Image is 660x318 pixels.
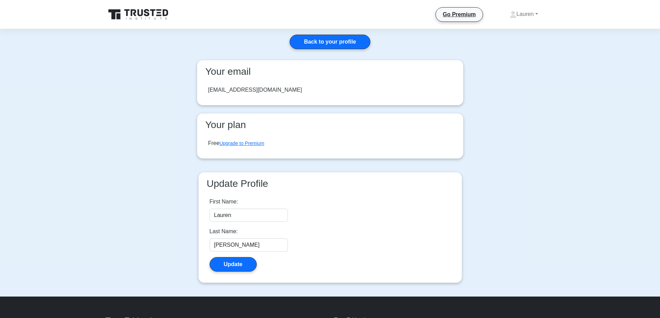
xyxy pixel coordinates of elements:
[210,198,238,206] label: First Name:
[208,86,302,94] div: [EMAIL_ADDRESS][DOMAIN_NAME]
[208,139,264,147] div: Free
[210,257,257,272] button: Update
[204,178,456,190] h3: Update Profile
[219,140,264,146] a: Upgrade to Premium
[203,66,458,78] h3: Your email
[210,227,238,236] label: Last Name:
[203,119,458,131] h3: Your plan
[493,7,555,21] a: Lauren
[439,10,480,19] a: Go Premium
[290,35,370,49] a: Back to your profile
